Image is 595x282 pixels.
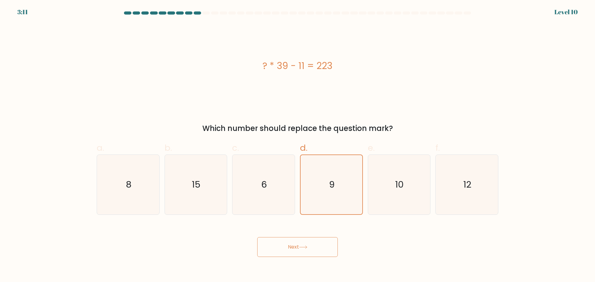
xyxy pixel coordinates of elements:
[17,7,28,17] div: 3:11
[554,7,578,17] div: Level 10
[329,178,335,191] text: 9
[97,59,498,73] div: ? * 39 - 11 = 223
[232,142,239,154] span: c.
[97,142,104,154] span: a.
[262,178,267,191] text: 6
[100,123,495,134] div: Which number should replace the question mark?
[192,178,201,191] text: 15
[395,178,404,191] text: 10
[257,237,338,257] button: Next
[165,142,172,154] span: b.
[435,142,440,154] span: f.
[464,178,472,191] text: 12
[126,178,131,191] text: 8
[300,142,307,154] span: d.
[368,142,375,154] span: e.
